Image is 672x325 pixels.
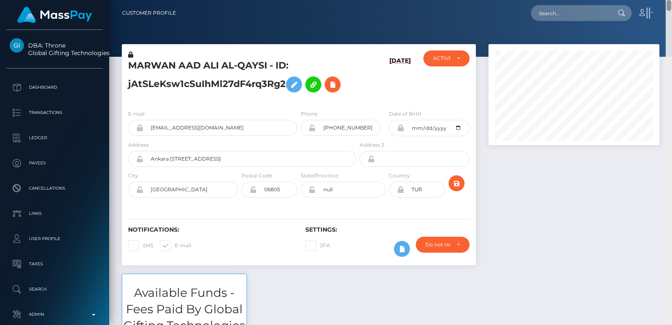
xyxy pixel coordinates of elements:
p: User Profile [10,233,100,245]
a: Customer Profile [122,4,176,22]
label: Phone [301,110,318,118]
a: Links [6,203,103,224]
label: Country [389,172,410,180]
a: Taxes [6,254,103,275]
a: Cancellations [6,178,103,199]
h6: [DATE] [389,57,411,100]
p: Payees [10,157,100,169]
a: Transactions [6,102,103,123]
a: Search [6,279,103,300]
a: Admin [6,304,103,325]
p: Transactions [10,106,100,119]
p: Dashboard [10,81,100,94]
img: Global Gifting Technologies Inc [10,38,24,53]
p: Cancellations [10,182,100,195]
div: ACTIVE [433,55,451,62]
label: E-mail [128,110,144,118]
p: Admin [10,308,100,321]
label: City [128,172,138,180]
label: Address [128,141,149,149]
p: Search [10,283,100,296]
span: DBA: Throne Global Gifting Technologies Inc [6,42,103,57]
p: Ledger [10,132,100,144]
h5: MARWAN AAD ALI AL-QAYSI - ID: jAtSLeKsw1cSuIhMl27dF4rq3Rg2 [128,59,352,97]
p: Taxes [10,258,100,270]
h6: Notifications: [128,226,293,233]
label: State/Province [301,172,338,180]
label: SMS [128,240,153,251]
a: Ledger [6,127,103,148]
p: Links [10,207,100,220]
label: Address 2 [360,141,384,149]
button: Do not require [416,237,470,253]
img: MassPay Logo [17,7,92,23]
a: User Profile [6,228,103,249]
button: ACTIVE [423,50,470,66]
input: Search... [531,5,610,21]
label: 2FA [305,240,330,251]
label: E-mail [160,240,191,251]
div: Do not require [425,241,450,248]
label: Postal Code [241,172,272,180]
a: Dashboard [6,77,103,98]
a: Payees [6,153,103,174]
label: Date of Birth [389,110,421,118]
h6: Settings: [305,226,470,233]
